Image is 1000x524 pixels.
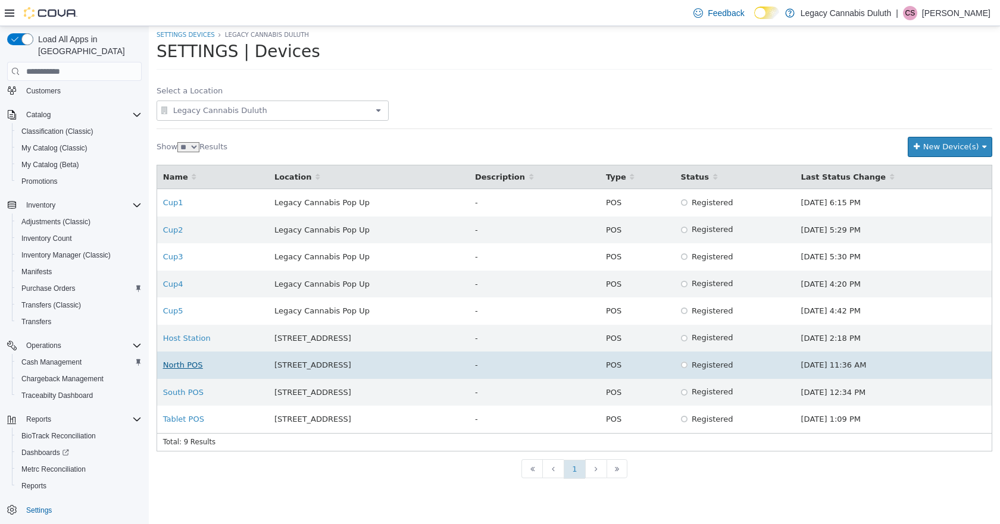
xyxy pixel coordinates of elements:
span: My Catalog (Beta) [21,160,79,170]
button: Operations [21,338,66,353]
span: Show Results [8,116,79,125]
a: Cup5 [14,280,35,289]
a: Inventory Count [17,231,77,246]
div: Calvin Stuart [903,6,917,20]
span: Legacy Cannabis Pop Up [126,172,221,181]
span: Purchase Orders [17,281,142,296]
span: Registered [543,253,585,262]
span: Registered [543,172,585,181]
span: - [326,226,329,235]
span: New Device(s) [774,116,830,125]
span: Classification (Classic) [21,127,93,136]
a: Cup1 [14,172,35,181]
span: [DATE] 5:29 PM [652,199,712,208]
span: Traceabilty Dashboard [17,388,142,403]
span: Registered [543,280,585,289]
span: Manifests [21,267,52,277]
span: [DATE] 11:36 AM [652,334,718,343]
span: Reports [26,415,51,424]
a: North POS [14,334,54,343]
a: Metrc Reconciliation [17,462,90,476]
a: Promotions [17,174,62,189]
a: Cup2 [14,199,35,208]
span: Promotions [21,177,58,186]
a: Cup3 [14,226,35,235]
a: Cash Management [17,355,86,369]
button: Metrc Reconciliation [12,461,146,478]
button: Catalog [21,108,55,122]
span: [DATE] 2:18 PM [652,308,712,316]
span: Settings [21,503,142,517]
span: Legacy Cannabis Pop Up [126,199,221,208]
span: Transfers (Classic) [21,300,81,310]
span: Inventory Count [21,234,72,243]
p: Legacy Cannabis Duluth [801,6,892,20]
img: Cova [24,7,77,19]
button: My Catalog (Beta) [12,156,146,173]
span: Transfers [17,315,142,329]
a: Transfers (Classic) [17,298,86,312]
span: POS [457,334,473,343]
span: Catalog [21,108,142,122]
span: Registered [543,361,585,370]
span: My Catalog (Classic) [21,143,87,153]
a: BioTrack Reconciliation [17,429,101,443]
button: Transfers (Classic) [12,297,146,313]
span: [STREET_ADDRESS] [126,334,202,343]
span: Feedback [708,7,744,19]
span: Metrc Reconciliation [17,462,142,476]
span: - [326,362,329,371]
button: Cash Management [12,354,146,371]
span: - [326,388,329,397]
span: [STREET_ADDRESS] [126,308,202,316]
span: [DATE] 4:20 PM [652,253,712,262]
a: Inventory Manager (Classic) [17,248,115,262]
span: Reports [17,479,142,493]
a: Chargeback Management [17,372,108,386]
th: Status [526,139,646,163]
span: Registered [543,199,585,208]
button: Inventory Manager (Classic) [12,247,146,263]
span: Legacy Cannabis Duluth [23,77,224,92]
span: Dashboards [17,445,142,460]
button: Traceabilty Dashboard [12,387,146,404]
a: Classification (Classic) [17,124,98,139]
span: My Catalog (Beta) [17,158,142,172]
span: Customers [26,86,61,96]
button: Inventory [21,198,60,212]
button: Manifests [12,263,146,280]
span: Promotions [17,174,142,189]
a: Customers [21,84,65,98]
button: My Catalog (Classic) [12,140,146,156]
a: Adjustments (Classic) [17,215,95,229]
span: - [326,199,329,208]
th: Type [451,139,526,163]
a: SETTINGS Devices [8,5,66,12]
span: POS [457,253,473,262]
span: Traceabilty Dashboard [21,391,93,400]
span: Dashboards [21,448,69,457]
a: Settings [21,503,57,517]
th: Name [8,139,120,163]
span: [DATE] 1:09 PM [652,388,712,397]
span: BioTrack Reconciliation [21,431,96,441]
span: POS [457,172,473,181]
a: Cup4 [14,253,35,262]
h1: SETTINGS | Devices [8,17,171,35]
button: Settings [2,501,146,519]
button: Reports [21,412,56,426]
a: Legacy Cannabis Duluth [76,5,160,12]
button: Purchase Orders [12,280,146,297]
span: Cash Management [17,355,142,369]
button: BioTrack Reconciliation [12,428,146,444]
button: Chargeback Management [12,371,146,387]
span: Classification (Classic) [17,124,142,139]
span: Reports [21,412,142,426]
span: BioTrack Reconciliation [17,429,142,443]
span: Registered [543,388,585,397]
button: Reports [2,411,146,428]
span: Inventory [21,198,142,212]
span: Customers [21,83,142,98]
span: Chargeback Management [21,374,104,384]
a: Reports [17,479,51,493]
